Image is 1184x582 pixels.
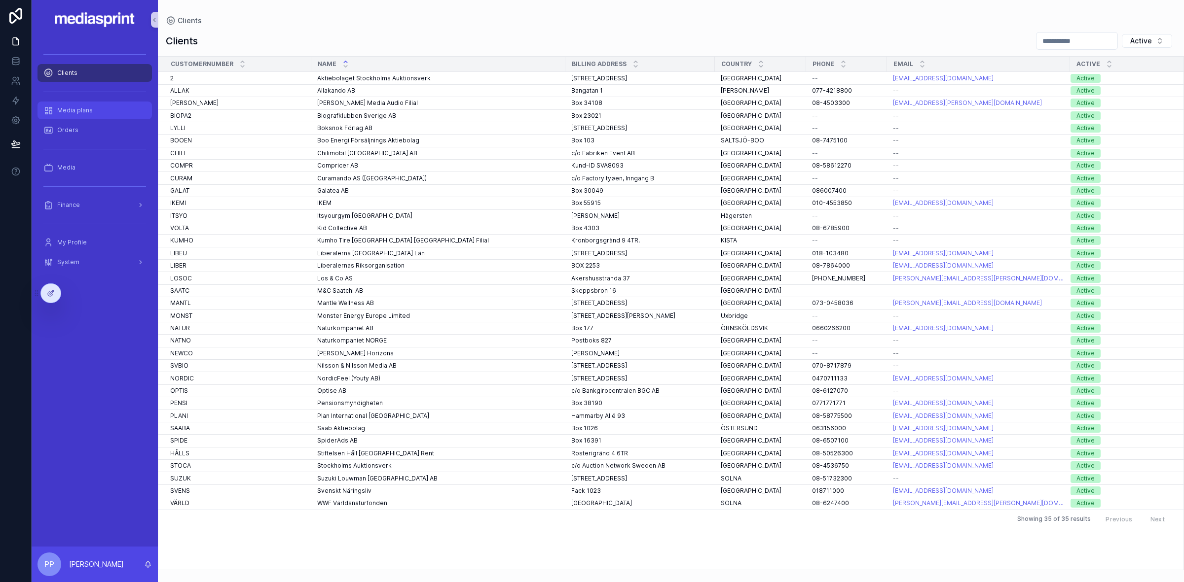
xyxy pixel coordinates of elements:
[1076,124,1095,133] div: Active
[317,237,489,244] span: Kumho Tire [GEOGRAPHIC_DATA] [GEOGRAPHIC_DATA] Filial
[317,149,417,157] span: Chilimobil [GEOGRAPHIC_DATA] AB
[893,99,1064,107] a: [EMAIL_ADDRESS][PERSON_NAME][DOMAIN_NAME]
[170,137,192,144] span: BOOEN
[721,249,800,257] a: [GEOGRAPHIC_DATA]
[37,253,152,271] a: System
[812,262,881,270] a: 08-7864000
[721,262,781,270] span: [GEOGRAPHIC_DATA]
[721,162,800,170] a: [GEOGRAPHIC_DATA]
[893,112,899,120] span: --
[721,287,781,295] span: [GEOGRAPHIC_DATA]
[721,174,781,182] span: [GEOGRAPHIC_DATA]
[1071,86,1178,95] a: Active
[170,299,305,307] a: MANTL
[170,187,305,195] a: GALAT
[571,174,654,182] span: c/o Factory tyøen, Inngang B
[317,249,559,257] a: Liberalerna [GEOGRAPHIC_DATA] Län
[812,249,881,257] a: 018-103480
[893,299,1064,307] a: [PERSON_NAME][EMAIL_ADDRESS][DOMAIN_NAME]
[1071,111,1178,120] a: Active
[1071,161,1178,170] a: Active
[721,149,800,157] a: [GEOGRAPHIC_DATA]
[893,124,1064,132] a: --
[812,262,850,270] span: 08-7864000
[317,287,363,295] span: M&C Saatchi AB
[721,299,781,307] span: [GEOGRAPHIC_DATA]
[170,74,305,82] a: 2
[317,74,431,82] span: Aktiebolaget Stockholms Auktionsverk
[1071,136,1178,145] a: Active
[721,199,781,207] span: [GEOGRAPHIC_DATA]
[721,112,781,120] span: [GEOGRAPHIC_DATA]
[1076,74,1095,83] div: Active
[57,164,75,171] span: Media
[317,274,559,282] a: Los & Co AS
[317,124,559,132] a: Boksnok Förlag AB
[170,149,305,157] a: CHILI
[317,224,367,232] span: Kid Collective AB
[893,137,1064,144] a: --
[812,124,818,132] span: --
[170,237,193,244] span: KUMHO
[1122,34,1172,48] button: Select Button
[317,274,353,282] span: Los & Co AS
[812,312,818,320] span: --
[721,99,781,107] span: [GEOGRAPHIC_DATA]
[721,312,748,320] span: Uxbridge
[1071,149,1178,158] a: Active
[170,299,191,307] span: MANTL
[893,249,994,257] a: [EMAIL_ADDRESS][DOMAIN_NAME]
[37,234,152,251] a: My Profile
[170,112,191,120] span: BIOPA2
[571,87,603,95] span: Bangatan 1
[37,102,152,119] a: Media plans
[1130,36,1152,46] span: Active
[571,287,709,295] a: Skeppsbron 16
[170,262,305,270] a: LIBER
[166,16,202,26] a: Clients
[893,212,899,220] span: --
[317,237,559,244] a: Kumho Tire [GEOGRAPHIC_DATA] [GEOGRAPHIC_DATA] Filial
[317,112,559,120] a: Biografklubben Sverige AB
[893,149,899,157] span: --
[721,249,781,257] span: [GEOGRAPHIC_DATA]
[893,174,1064,182] a: --
[571,174,709,182] a: c/o Factory tyøen, Inngang B
[812,112,818,120] span: --
[812,174,881,182] a: --
[721,137,800,144] a: SALTSJÖ-BOO
[721,199,800,207] a: [GEOGRAPHIC_DATA]
[721,299,800,307] a: [GEOGRAPHIC_DATA]
[57,106,93,114] span: Media plans
[571,87,709,95] a: Bangatan 1
[1076,236,1095,245] div: Active
[893,112,1064,120] a: --
[893,199,994,207] a: [EMAIL_ADDRESS][DOMAIN_NAME]
[317,174,559,182] a: Curamando AS ([GEOGRAPHIC_DATA])
[317,187,559,195] a: Galatea AB
[1076,224,1095,233] div: Active
[170,274,305,282] a: LOSOC
[571,199,601,207] span: Box 55915
[1076,274,1095,283] div: Active
[37,121,152,139] a: Orders
[571,262,709,270] a: BOX 2253
[317,87,559,95] a: Allakando AB
[893,312,899,320] span: --
[178,16,202,26] span: Clients
[317,312,410,320] span: Monster Energy Europe Limited
[721,187,781,195] span: [GEOGRAPHIC_DATA]
[317,74,559,82] a: Aktiebolaget Stockholms Auktionsverk
[1076,186,1095,195] div: Active
[1071,199,1178,207] a: Active
[1071,286,1178,295] a: Active
[893,274,1064,282] a: [PERSON_NAME][EMAIL_ADDRESS][PERSON_NAME][DOMAIN_NAME]
[1071,99,1178,107] a: Active
[1076,174,1095,183] div: Active
[893,162,1064,170] a: --
[1076,299,1095,308] div: Active
[893,224,1064,232] a: --
[812,99,850,107] span: 08-4503300
[721,274,781,282] span: [GEOGRAPHIC_DATA]
[1071,174,1178,183] a: Active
